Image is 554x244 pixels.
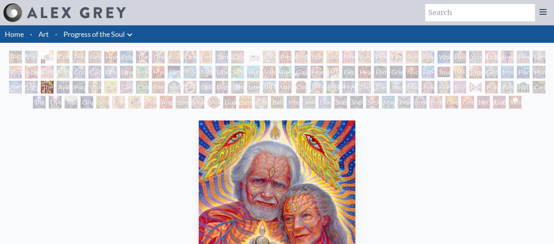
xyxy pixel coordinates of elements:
div: [US_STATE] Song [184,66,196,78]
div: Emerald Grail [136,66,149,78]
div: Cannabacchus [136,81,149,93]
div: Endarkenment [374,66,387,78]
div: Bardo Being [271,96,284,109]
div: Guardian of Infinite Vision [223,96,236,109]
div: Cosmic [DEMOGRAPHIC_DATA] [295,81,307,93]
div: Journey of the Wounded Healer [437,66,450,78]
div: The Kiss [136,51,149,63]
li: · [52,25,60,43]
div: Tantra [215,51,228,63]
input: Search [425,4,535,21]
div: One Taste [152,51,165,63]
div: Metamorphosis [199,66,212,78]
div: Steeplehead 1 [414,96,426,109]
div: Dying [49,96,61,109]
div: [PERSON_NAME] [311,81,323,93]
div: Eco-Atlas [422,66,434,78]
div: Fear [311,66,323,78]
div: Planetary Prayers [517,66,529,78]
div: Grieving [390,66,403,78]
div: Purging [73,81,85,93]
div: Vision [PERSON_NAME] [207,96,220,109]
div: Secret Writing Being [366,96,379,109]
div: Angel Skin [160,96,173,109]
div: Aperture [25,66,38,78]
div: Earth Energies [168,66,180,78]
div: Liberation Through Seeing [247,81,260,93]
div: One [461,96,474,109]
div: Cosmic Lovers [104,66,117,78]
div: Lightworker [25,81,38,93]
div: Song of Vajra Being [334,96,347,109]
div: Glimpsing the Empyrean [485,66,498,78]
div: Jewel Being [303,96,315,109]
div: Headache [358,66,371,78]
a: Home [5,30,24,38]
div: Ophanic Eyelash [128,96,141,109]
div: Blessing Hand [501,81,514,93]
div: [MEDICAL_DATA] [453,66,466,78]
div: Oversoul [445,96,458,109]
div: Embracing [199,51,212,63]
div: Zena Lotus [358,51,371,63]
div: Boo-boo [406,51,418,63]
div: Interbeing [287,96,299,109]
div: Cannabis Mudra [104,81,117,93]
div: Family [390,51,403,63]
div: Fractal Eyes [112,96,125,109]
div: Tree & Person [279,66,291,78]
div: Gaia [295,66,307,78]
div: Transfiguration [65,96,77,109]
div: DMT - The Spirit Molecule [184,81,196,93]
div: Cosmic Elf [255,96,268,109]
div: Diamond Being [318,96,331,109]
div: Laughing Man [485,51,498,63]
div: Mayan Being [382,96,395,109]
div: Empowerment [41,66,54,78]
div: Newborn [263,51,276,63]
div: The Soul Finds It's Way [33,96,46,109]
div: Humming Bird [247,66,260,78]
div: Healing [517,51,529,63]
div: Peyote Being [398,96,410,109]
div: Ayahuasca Visitation [57,81,69,93]
div: Steeplehead 2 [429,96,442,109]
div: Nuclear Crucifixion [406,66,418,78]
div: Vision Crystal [192,96,204,109]
div: Nature of Mind [517,81,529,93]
div: Kiss of the [MEDICAL_DATA] [9,66,22,78]
div: Visionary Origin of Language [25,51,38,63]
div: Mudra [406,81,418,93]
div: Reading [422,51,434,63]
div: Sunyata [239,96,252,109]
a: Progress of the Soul [63,29,125,40]
div: Symbiosis: Gall Wasp & Oak Tree [231,66,244,78]
div: [PERSON_NAME] [326,81,339,93]
div: Holy Family [453,51,466,63]
div: Mysteriosa 2 [152,66,165,78]
div: Firewalking [437,81,450,93]
li: · [27,25,35,43]
div: Human Geometry [533,66,545,78]
div: Love Circuit [326,51,339,63]
div: [PERSON_NAME] & Eve [9,51,22,63]
div: Net of Being [477,96,490,109]
div: [DEMOGRAPHIC_DATA] Embryo [247,51,260,63]
div: Body, Mind, Spirit [41,51,54,63]
div: Godself [493,96,506,109]
div: Kissing [168,51,180,63]
div: Body/Mind as a Vibratory Field of Energy [168,81,180,93]
div: Bond [57,66,69,78]
div: Networks [9,81,22,93]
div: Seraphic Transport Docking on the Third Eye [96,96,109,109]
div: Psychomicrograph of a Fractal Paisley Cherub Feather Tip [144,96,157,109]
div: Despair [342,66,355,78]
div: Holy Grail [104,51,117,63]
div: Vajra Horse [263,66,276,78]
div: Dissectional Art for Tool's Lateralus CD [215,81,228,93]
div: Praying Hands [485,81,498,93]
a: Art [38,29,49,40]
div: Monochord [501,66,514,78]
div: Collective Vision [199,81,212,93]
div: Pregnancy [279,51,291,63]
